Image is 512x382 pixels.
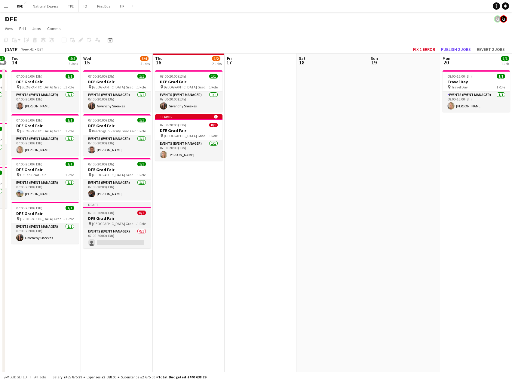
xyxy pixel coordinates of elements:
[66,118,74,122] span: 1/1
[20,129,65,133] span: [GEOGRAPHIC_DATA] Grad Fair
[212,61,222,66] div: 2 Jobs
[115,0,129,12] button: HP
[83,56,91,61] span: Wed
[411,45,437,53] button: Fix 1 error
[164,134,209,138] span: [GEOGRAPHIC_DATA] Grad Fair
[45,25,63,32] a: Comms
[500,15,507,23] app-user-avatar: Tim Bodenham
[92,129,136,133] span: Reading University Grad Fair
[10,375,27,379] span: Budgeted
[497,74,505,79] span: 1/1
[37,47,43,51] div: BST
[83,179,151,200] app-card-role: Events (Event Manager)1/107:00-20:00 (13h)[PERSON_NAME]
[160,74,186,79] span: 07:00-20:00 (13h)
[79,0,92,12] button: IQ
[443,91,510,112] app-card-role: Events (Event Manager)1/108:00-16:00 (8h)[PERSON_NAME]
[83,202,151,207] div: Draft
[226,59,232,66] span: 17
[155,79,222,85] h3: DFE Grad Fair
[155,128,222,133] h3: DFE Grad Fair
[140,56,149,61] span: 3/4
[88,162,114,166] span: 07:00-20:00 (13h)
[92,173,137,177] span: [GEOGRAPHIC_DATA] Grad Fair
[447,74,472,79] span: 08:00-16:00 (8h)
[5,46,19,52] div: [DATE]
[209,134,218,138] span: 1 Role
[11,114,79,156] app-job-card: 07:00-20:00 (13h)1/1DFE Grad Fair [GEOGRAPHIC_DATA] Grad Fair1 RoleEvents (Event Manager)1/107:00...
[32,26,41,31] span: Jobs
[11,211,79,216] h3: DFE Grad Fair
[68,56,77,61] span: 4/4
[209,123,218,127] span: 0/1
[209,74,218,79] span: 1/1
[82,59,91,66] span: 15
[11,56,18,61] span: Tue
[137,211,146,215] span: 0/1
[501,56,509,61] span: 1/1
[3,374,28,380] button: Budgeted
[442,59,450,66] span: 20
[16,162,42,166] span: 07:00-20:00 (13h)
[63,0,79,12] button: TPE
[137,85,146,89] span: 1 Role
[370,59,378,66] span: 19
[83,91,151,112] app-card-role: Events (Event Manager)1/107:00-20:00 (13h)Givenchy Sneekes
[65,129,74,133] span: 1 Role
[443,56,450,61] span: Mon
[158,375,206,379] span: Total Budgeted £470 638.29
[227,56,232,61] span: Fri
[65,85,74,89] span: 1 Role
[83,79,151,85] h3: DFE Grad Fair
[88,211,114,215] span: 07:00-20:00 (13h)
[298,59,305,66] span: 18
[11,79,79,85] h3: DFE Grad Fair
[47,26,61,31] span: Comms
[20,173,46,177] span: UCLan Grad Fair
[155,114,222,161] div: 1 error 07:00-20:00 (13h)0/1DFE Grad Fair [GEOGRAPHIC_DATA] Grad Fair1 RoleEvents (Event Manager)...
[83,158,151,200] div: 07:00-20:00 (13h)1/1DFE Grad Fair [GEOGRAPHIC_DATA] Grad Fair1 RoleEvents (Event Manager)1/107:00...
[83,70,151,112] app-job-card: 07:00-20:00 (13h)1/1DFE Grad Fair [GEOGRAPHIC_DATA] Grad Fair1 RoleEvents (Event Manager)1/107:00...
[137,173,146,177] span: 1 Role
[439,45,473,53] button: Publish 2 jobs
[11,135,79,156] app-card-role: Events (Event Manager)1/107:00-20:00 (13h)[PERSON_NAME]
[33,375,48,379] span: All jobs
[92,221,137,226] span: [GEOGRAPHIC_DATA] Grad Fair
[66,206,74,210] span: 1/1
[16,118,42,122] span: 07:00-20:00 (13h)
[155,91,222,112] app-card-role: Events (Event Manager)1/107:00-20:00 (13h)Givenchy Sneekes
[53,375,206,379] div: Salary £465 875.29 + Expenses £2 088.00 + Subsistence £2 675.00 =
[20,217,65,221] span: [GEOGRAPHIC_DATA] Grad Fair
[5,14,17,23] h1: DFE
[155,70,222,112] app-job-card: 07:00-20:00 (13h)1/1DFE Grad Fair [GEOGRAPHIC_DATA] Grad Fair1 RoleEvents (Event Manager)1/107:00...
[16,206,42,210] span: 07:00-20:00 (13h)
[443,79,510,85] h3: Travel Day
[11,59,18,66] span: 14
[154,59,163,66] span: 16
[137,162,146,166] span: 1/1
[474,45,507,53] button: Revert 2 jobs
[83,114,151,156] div: 07:00-20:00 (13h)1/1DFE Grad Fair Reading University Grad Fair1 RoleEvents (Event Manager)1/107:0...
[83,216,151,221] h3: DFE Grad Fair
[20,47,35,51] span: Week 42
[88,118,114,122] span: 07:00-20:00 (13h)
[140,61,150,66] div: 4 Jobs
[66,74,74,79] span: 1/1
[11,70,79,112] app-job-card: 07:00-20:00 (13h)1/1DFE Grad Fair [GEOGRAPHIC_DATA] Grad Fair1 RoleEvents (Event Manager)1/107:00...
[69,61,78,66] div: 4 Jobs
[496,85,505,89] span: 1 Role
[11,91,79,112] app-card-role: Events (Event Manager)1/107:00-20:00 (13h)[PERSON_NAME]
[137,221,146,226] span: 1 Role
[83,167,151,172] h3: DFE Grad Fair
[88,74,114,79] span: 07:00-20:00 (13h)
[17,25,29,32] a: Edit
[66,162,74,166] span: 1/1
[2,25,16,32] a: View
[11,202,79,244] app-job-card: 07:00-20:00 (13h)1/1DFE Grad Fair [GEOGRAPHIC_DATA] Grad Fair1 RoleEvents (Event Manager)1/107:00...
[155,114,222,119] div: 1 error
[212,56,220,61] span: 1/2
